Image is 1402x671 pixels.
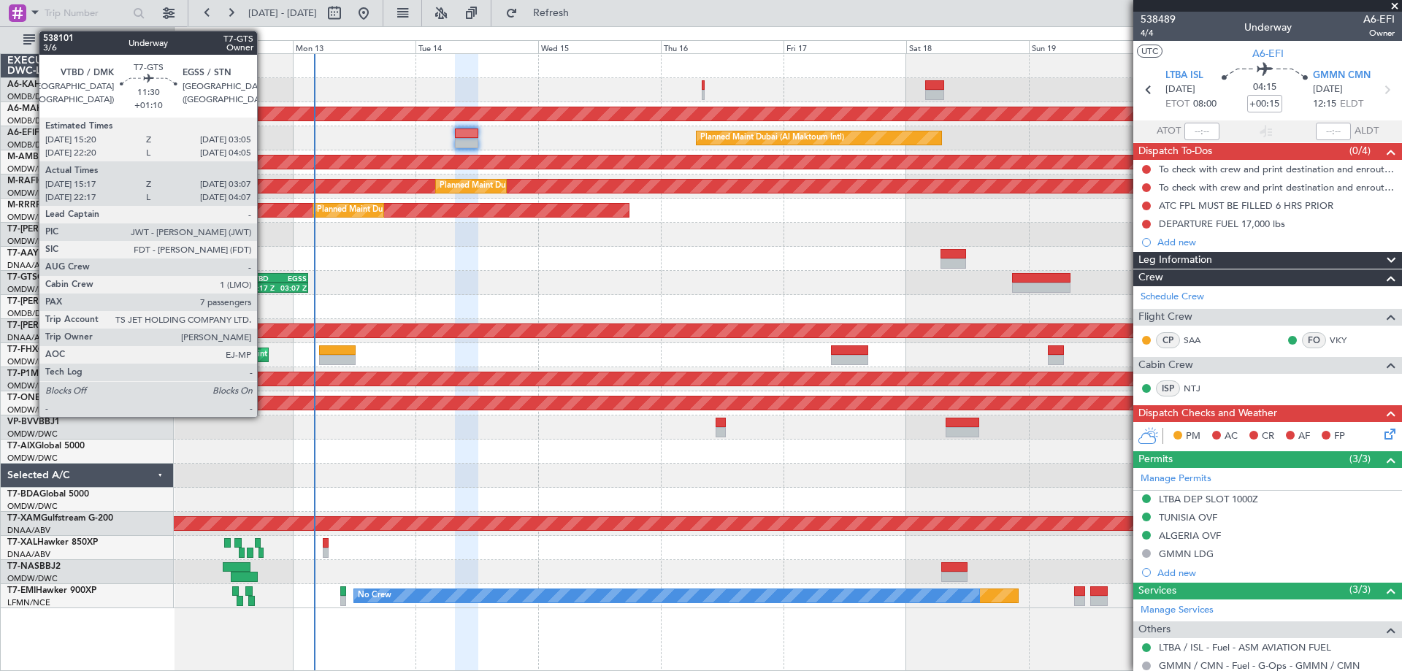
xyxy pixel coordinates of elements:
[1193,97,1217,112] span: 08:00
[7,225,92,234] span: T7-[PERSON_NAME]
[1138,451,1173,468] span: Permits
[1349,582,1371,597] span: (3/3)
[538,40,661,53] div: Wed 15
[1252,46,1284,61] span: A6-EFI
[1159,548,1214,560] div: GMMN LDG
[7,129,74,137] a: A6-EFIFalcon 7X
[1138,309,1192,326] span: Flight Crew
[1363,12,1395,27] span: A6-EFI
[7,249,39,258] span: T7-AAY
[7,153,94,161] a: M-AMBRGlobal 5000
[1363,27,1395,39] span: Owner
[1159,529,1221,542] div: ALGERIA OVF
[1029,40,1152,53] div: Sun 19
[7,418,60,426] a: VP-BVVBBJ1
[7,297,92,306] span: T7-[PERSON_NAME]
[7,104,43,113] span: A6-MAH
[7,139,51,150] a: OMDB/DXB
[7,525,50,536] a: DNAA/ABV
[7,429,58,440] a: OMDW/DWC
[7,201,91,210] a: M-RRRRGlobal 6000
[7,104,93,113] a: A6-MAHGlobal 7500
[1156,380,1180,396] div: ISP
[7,284,58,295] a: OMDW/DWC
[317,199,461,221] div: Planned Maint Dubai (Al Maktoum Intl)
[1159,199,1333,212] div: ATC FPL MUST BE FILLED 6 HRS PRIOR
[1159,511,1217,524] div: TUNISIA OVF
[1330,334,1363,347] a: VKY
[1313,69,1371,83] span: GMMN CMN
[7,332,50,343] a: DNAA/ABV
[7,369,80,378] a: T7-P1MPG-650ER
[1340,97,1363,112] span: ELDT
[7,453,58,464] a: OMDW/DWC
[7,490,39,499] span: T7-BDA
[16,28,158,52] button: All Aircraft
[1159,493,1258,505] div: LTBA DEP SLOT 1000Z
[7,212,58,223] a: OMDW/DWC
[7,201,42,210] span: M-RRRR
[7,249,88,258] a: T7-AAYGlobal 7500
[7,260,50,271] a: DNAA/ABV
[7,562,39,571] span: T7-NAS
[7,356,58,367] a: OMDW/DWC
[1298,429,1310,444] span: AF
[7,394,46,402] span: T7-ONEX
[7,562,61,571] a: T7-NASBBJ2
[277,274,306,283] div: EGSS
[784,40,906,53] div: Fri 17
[7,177,88,185] a: M-RAFIGlobal 7500
[7,538,98,547] a: T7-XALHawker 850XP
[1159,218,1285,230] div: DEPARTURE FUEL 17,000 lbs
[293,40,415,53] div: Mon 13
[1165,83,1195,97] span: [DATE]
[1349,451,1371,467] span: (3/3)
[700,127,844,149] div: Planned Maint Dubai (Al Maktoum Intl)
[1165,97,1190,112] span: ETOT
[7,115,51,126] a: OMDB/DXB
[7,442,35,450] span: T7-AIX
[7,586,36,595] span: T7-EMI
[38,35,154,45] span: All Aircraft
[45,2,129,24] input: Trip Number
[1157,567,1395,579] div: Add new
[1184,123,1219,140] input: --:--
[1262,429,1274,444] span: CR
[7,345,38,354] span: T7-FHX
[906,40,1029,53] div: Sat 18
[7,308,51,319] a: OMDB/DXB
[249,274,277,283] div: VTBD
[177,29,202,42] div: [DATE]
[248,283,277,292] div: 15:17 Z
[7,380,58,391] a: OMDW/DWC
[7,91,51,102] a: OMDB/DXB
[1334,429,1345,444] span: FP
[7,514,41,523] span: T7-XAM
[1156,332,1180,348] div: CP
[1159,163,1395,175] div: To check with crew and print destination and enroute alternate
[1184,334,1217,347] a: SAA
[7,80,96,89] a: A6-KAHLineage 1000
[7,549,50,560] a: DNAA/ABV
[7,153,45,161] span: M-AMBR
[7,442,85,450] a: T7-AIXGlobal 5000
[1253,80,1276,95] span: 04:15
[7,129,34,137] span: A6-EFI
[169,40,292,53] div: Sun 12
[7,321,92,330] span: T7-[PERSON_NAME]
[1157,124,1181,139] span: ATOT
[499,1,586,25] button: Refresh
[521,8,582,18] span: Refresh
[7,369,44,378] span: T7-P1MP
[7,573,58,584] a: OMDW/DWC
[1138,269,1163,286] span: Crew
[1165,69,1203,83] span: LTBA ISL
[1141,27,1176,39] span: 4/4
[248,7,317,20] span: [DATE] - [DATE]
[7,501,58,512] a: OMDW/DWC
[1159,181,1395,193] div: To check with crew and print destination and enroute alternate
[1302,332,1326,348] div: FO
[7,236,58,247] a: OMDW/DWC
[7,538,37,547] span: T7-XAL
[7,490,89,499] a: T7-BDAGlobal 5000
